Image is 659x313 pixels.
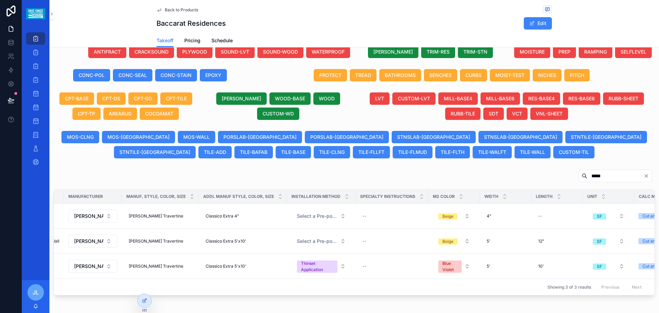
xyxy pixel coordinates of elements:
[473,146,512,158] button: TILE-WALFT
[135,48,169,55] span: CRACKSOUND
[478,131,563,143] button: STNSLAB-[GEOGRAPHIC_DATA]
[360,194,415,199] span: Specialty Instructions
[126,211,195,222] a: [PERSON_NAME] Travertine
[360,211,424,222] a: --
[126,236,195,247] a: [PERSON_NAME] Travertine
[310,134,383,141] span: PORSLAB-[GEOGRAPHIC_DATA]
[535,236,579,247] a: 12"
[553,46,576,58] button: PREP
[314,146,350,158] button: TILE-CLNG
[597,264,602,270] div: SF
[487,238,490,244] span: 5'
[157,7,198,13] a: Back to Products
[161,72,192,79] span: CONC-STAIN
[140,108,179,120] button: COCOAMAT
[107,134,170,141] span: MOS-[GEOGRAPHIC_DATA]
[507,108,528,120] button: VCT
[432,235,476,248] a: Select Button
[206,238,246,244] span: Classico Extra 5'x10'
[565,131,647,143] button: STNTILE-[GEOGRAPHIC_DATA]
[385,72,416,79] span: BATHROOMS
[119,149,190,156] span: STNTILE-[GEOGRAPHIC_DATA]
[306,46,350,58] button: WATERPROOF
[392,131,476,143] button: STNSLAB-[GEOGRAPHIC_DATA]
[481,92,520,105] button: MILL-BASE6
[451,110,475,117] span: RUBB-TILE
[432,257,476,276] a: Select Button
[523,92,560,105] button: RES-BASE4
[118,72,147,79] span: CONC-SEAL
[533,69,562,81] button: NICHES
[587,260,630,273] a: Select Button
[184,34,200,48] a: Pricing
[427,48,450,55] span: TRIM-RES
[134,95,152,102] span: CPT-GD
[442,260,458,273] div: Blue Violet
[579,46,612,58] button: RAMPING
[584,48,607,55] span: RAMPING
[460,69,487,81] button: CURBS
[301,260,333,273] div: Thinset Application
[445,108,481,120] button: RUBB-TILE
[524,17,552,30] button: Edit
[538,72,556,79] span: NICHES
[314,69,347,81] button: PROTECT
[78,110,95,117] span: CPT-TP
[535,261,579,272] a: 10'
[129,213,183,219] span: [PERSON_NAME] Travertine
[368,46,418,58] button: [PERSON_NAME]
[73,69,110,81] button: CONC-POL
[358,149,384,156] span: TILE-FLLFT
[281,149,305,156] span: TILE-BASE
[564,69,590,81] button: PITCH
[609,95,638,102] span: RUBB-SHEET
[126,194,186,199] span: Manuf, Style, Color, Size
[444,95,472,102] span: MILL-BASE4
[355,72,371,79] span: TREAD
[291,257,351,276] a: Select Button
[263,110,294,117] span: CUSTOM-WD
[536,194,553,199] span: Length
[206,213,239,219] span: Classico Extra 4"
[157,19,226,28] h1: Baccarat Residences
[484,194,498,199] span: Width
[398,95,430,102] span: CUSTOM-LVT
[240,149,267,156] span: TILE-BAFAB
[276,146,311,158] button: TILE-BASE
[442,238,453,245] div: Beige
[165,7,198,13] span: Back to Products
[68,194,103,199] span: Manufacturer
[558,48,570,55] span: PREP
[465,72,482,79] span: CURBS
[484,261,527,272] a: 5'
[257,46,303,58] button: SOUND-WOOD
[68,260,117,273] button: Select Button
[157,34,173,47] a: Takeoff
[597,238,602,245] div: SF
[362,238,367,244] div: --
[587,210,630,223] a: Select Button
[536,110,563,117] span: VNL-SHEET
[291,235,351,248] a: Select Button
[129,238,183,244] span: [PERSON_NAME] Travertine
[216,92,267,105] button: [PERSON_NAME]
[297,213,337,220] span: Select a Pre-populated Installation Method
[375,95,384,102] span: LVT
[68,235,117,248] button: Select Button
[74,238,103,245] span: [PERSON_NAME]
[530,108,568,120] button: VNL-SHEET
[421,46,455,58] button: TRIM-RES
[587,260,630,272] button: Select Button
[319,72,342,79] span: PROTECT
[442,213,453,220] div: Beige
[393,146,432,158] button: TILE-FLMUD
[61,131,99,143] button: MOS-CLNG
[59,92,94,105] button: CPT-BASE
[587,194,597,199] span: Unit
[166,95,187,102] span: CPT-TILE
[571,134,641,141] span: STNTILE-[GEOGRAPHIC_DATA]
[370,92,390,105] button: LVT
[67,134,94,141] span: MOS-CLNG
[486,95,515,102] span: MILL-BASE6
[102,131,175,143] button: MOS-[GEOGRAPHIC_DATA]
